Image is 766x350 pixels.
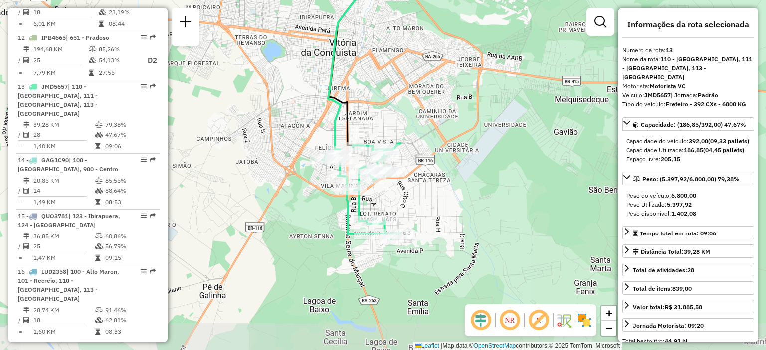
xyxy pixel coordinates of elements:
[665,303,702,311] strong: R$ 31.885,58
[18,268,119,302] span: 16 -
[41,342,69,349] span: QUW9F79
[33,232,95,241] td: 36,85 KM
[633,284,692,293] div: Total de itens:
[671,91,718,99] span: | Jornada:
[18,54,23,67] td: /
[98,68,138,78] td: 27:55
[18,186,23,196] td: /
[622,226,754,239] a: Tempo total em rota: 09:06
[33,141,95,151] td: 1,40 KM
[105,197,155,207] td: 08:53
[108,7,156,17] td: 23,19%
[622,337,754,346] div: Total hectolitro:
[105,141,155,151] td: 09:06
[633,321,704,330] div: Jornada Motorista: 09:20
[18,34,109,41] span: 12 -
[18,83,98,117] span: 13 -
[150,157,156,163] em: Rota exportada
[95,143,100,149] i: Tempo total em rota
[18,241,23,251] td: /
[105,186,155,196] td: 88,64%
[633,266,694,274] span: Total de atividades:
[606,322,612,334] span: −
[18,7,23,17] td: /
[18,156,118,173] span: 14 -
[622,281,754,295] a: Total de itens:839,00
[105,241,155,251] td: 56,79%
[622,133,754,168] div: Capacidade: (186,85/392,00) 47,67%
[139,55,157,66] p: D2
[95,122,103,128] i: % de utilização do peso
[141,268,147,274] em: Opções
[33,315,95,325] td: 18
[644,91,671,99] strong: JMD5657
[95,188,103,194] i: % de utilização da cubagem
[622,263,754,276] a: Total de atividades:28
[689,137,708,145] strong: 392,00
[622,117,754,131] a: Capacidade: (186,85/392,00) 47,67%
[89,70,94,76] i: Tempo total em rota
[590,12,610,32] a: Exibir filtros
[18,315,23,325] td: /
[23,9,29,15] i: Total de Atividades
[105,253,155,263] td: 09:15
[33,19,98,29] td: 6,01 KM
[150,213,156,219] em: Rota exportada
[622,100,754,109] div: Tipo do veículo:
[95,243,103,249] i: % de utilização da cubagem
[23,233,29,239] i: Distância Total
[18,68,23,78] td: =
[23,317,29,323] i: Total de Atividades
[105,130,155,140] td: 47,67%
[105,176,155,186] td: 85,55%
[150,83,156,89] em: Rota exportada
[415,342,439,349] a: Leaflet
[622,172,754,185] a: Peso: (5.397,92/6.800,00) 79,38%
[441,342,442,349] span: |
[33,197,95,207] td: 1,49 KM
[105,232,155,241] td: 60,86%
[150,268,156,274] em: Rota exportada
[606,307,612,319] span: +
[89,46,96,52] i: % de utilização do peso
[141,157,147,163] em: Opções
[23,307,29,313] i: Distância Total
[413,342,622,350] div: Map data © contributors,© 2025 TomTom, Microsoft
[23,46,29,52] i: Distância Total
[626,200,750,209] div: Peso Utilizado:
[626,155,750,164] div: Espaço livre:
[622,300,754,313] a: Valor total:R$ 31.885,58
[105,120,155,130] td: 79,38%
[469,308,493,332] span: Ocultar deslocamento
[667,201,692,208] strong: 5.397,92
[141,83,147,89] em: Opções
[33,327,95,337] td: 1,60 KM
[665,337,689,345] strong: 44,91 hL
[626,209,750,218] div: Peso disponível:
[33,7,98,17] td: 18
[33,44,88,54] td: 194,68 KM
[641,121,746,128] span: Capacidade: (186,85/392,00) 47,67%
[41,156,69,164] span: GAG1C90
[33,68,88,78] td: 7,79 KM
[642,175,740,183] span: Peso: (5.397,92/6.800,00) 79,38%
[556,312,572,328] img: Fluxo de ruas
[105,305,155,315] td: 91,46%
[99,21,104,27] i: Tempo total em rota
[601,306,616,321] a: Zoom in
[474,342,516,349] a: OpenStreetMap
[498,308,522,332] span: Ocultar NR
[95,307,103,313] i: % de utilização do peso
[23,57,29,63] i: Total de Atividades
[18,197,23,207] td: =
[33,186,95,196] td: 14
[95,178,103,184] i: % de utilização do peso
[18,268,119,302] span: | 100 - Alto Maron, 101 - Recreio, 110 - [GEOGRAPHIC_DATA], 113 - [GEOGRAPHIC_DATA]
[141,213,147,219] em: Opções
[176,12,195,34] a: Nova sessão e pesquisa
[684,146,703,154] strong: 186,85
[666,46,673,54] strong: 13
[33,305,95,315] td: 28,74 KM
[622,187,754,222] div: Peso: (5.397,92/6.800,00) 79,38%
[98,44,138,54] td: 85,26%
